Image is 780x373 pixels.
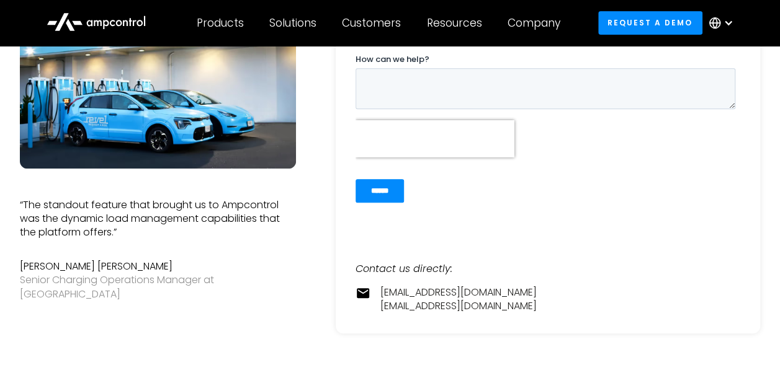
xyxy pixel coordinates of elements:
[356,262,740,276] div: Contact us directly:
[598,11,702,34] a: Request a demo
[197,16,244,30] div: Products
[342,16,401,30] div: Customers
[380,286,537,299] a: [EMAIL_ADDRESS][DOMAIN_NAME]
[426,16,482,30] div: Resources
[269,16,316,30] div: Solutions
[380,299,537,313] a: [EMAIL_ADDRESS][DOMAIN_NAME]
[508,16,560,30] div: Company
